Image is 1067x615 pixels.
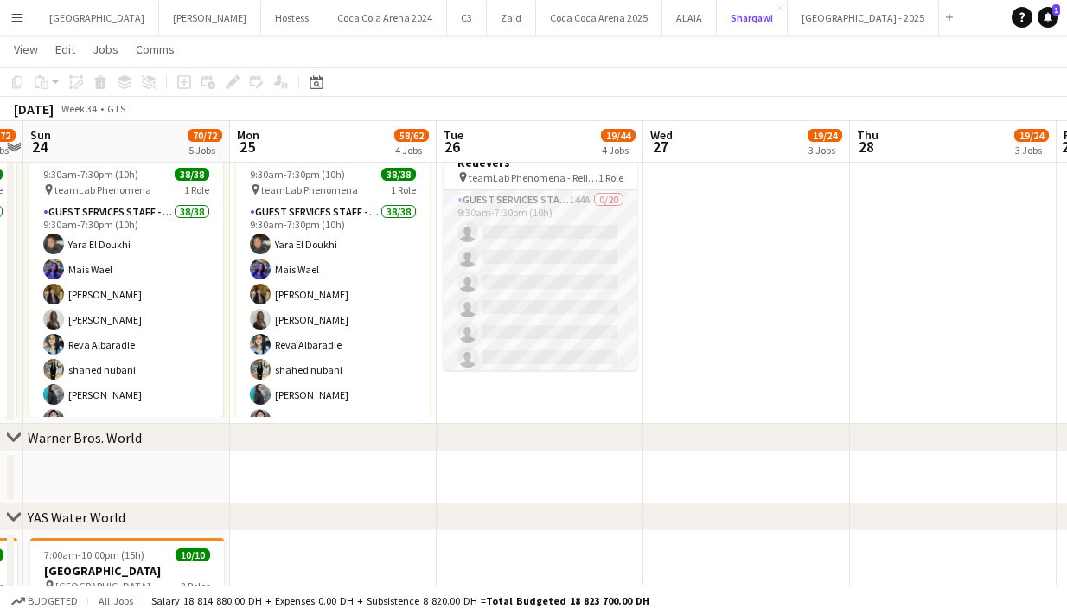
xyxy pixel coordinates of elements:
button: Sharqawi [717,1,788,35]
div: Warner Bros. World [28,429,142,446]
button: [PERSON_NAME] [159,1,261,35]
button: [GEOGRAPHIC_DATA] - 2025 [788,1,939,35]
div: 3 Jobs [1015,144,1048,157]
button: Zaid [487,1,536,35]
span: All jobs [95,594,137,607]
button: Coca Coca Arena 2025 [536,1,662,35]
span: Sun [30,127,51,143]
button: Coca Cola Arena 2024 [323,1,447,35]
button: Hostess [261,1,323,35]
a: Comms [129,38,182,61]
div: Salary 18 814 880.00 DH + Expenses 0.00 DH + Subsistence 8 820.00 DH = [151,594,649,607]
a: 1 [1038,7,1058,28]
span: 58/62 [394,129,429,142]
span: 24 [28,137,51,157]
span: 7:00am-10:00pm (15h) [44,548,144,561]
span: 28 [854,137,879,157]
button: ALAIA [662,1,717,35]
span: Edit [55,42,75,57]
span: 9:30am-7:30pm (10h) [250,168,345,181]
a: Jobs [86,38,125,61]
div: [DATE] [14,100,54,118]
span: 1 Role [184,183,209,196]
span: 38/38 [381,168,416,181]
div: YAS Water World [28,509,125,526]
div: GTS [107,102,125,115]
span: View [14,42,38,57]
span: 1 Role [598,171,623,184]
span: 3 Roles [181,580,210,593]
button: C3 [447,1,487,35]
div: 4 Jobs [395,144,428,157]
a: Edit [48,38,82,61]
span: [GEOGRAPHIC_DATA] [55,580,150,593]
span: 38/38 [175,168,209,181]
span: Week 34 [57,102,100,115]
span: 1 [1052,4,1060,16]
span: Thu [857,127,879,143]
span: teamLab Phenomena - Relievers [469,171,598,184]
app-job-card: 9:30am-7:30pm (10h)0/20TeamLab Phenomena - Relievers teamLab Phenomena - Relievers1 RoleGuest Ser... [444,114,637,370]
div: 4 Jobs [602,144,635,157]
span: 27 [648,137,673,157]
span: Total Budgeted 18 823 700.00 DH [486,594,649,607]
span: 1 Role [391,183,416,196]
app-job-card: 9:30am-7:30pm (10h)38/38 teamLab Phenomena1 RoleGuest Services Staff - Senior38/389:30am-7:30pm (... [29,161,223,417]
span: 19/44 [601,129,636,142]
div: 3 Jobs [808,144,841,157]
button: [GEOGRAPHIC_DATA] [35,1,159,35]
div: 5 Jobs [188,144,221,157]
span: teamLab Phenomena [54,183,151,196]
a: View [7,38,45,61]
span: Tue [444,127,463,143]
span: Jobs [93,42,118,57]
span: teamLab Phenomena [261,183,358,196]
span: 25 [234,137,259,157]
app-job-card: 9:30am-7:30pm (10h)38/38 teamLab Phenomena1 RoleGuest Services Staff - Senior38/389:30am-7:30pm (... [236,161,430,417]
span: Comms [136,42,175,57]
span: Wed [650,127,673,143]
span: Mon [237,127,259,143]
span: 19/24 [808,129,842,142]
span: 10/10 [176,548,210,561]
span: 19/24 [1014,129,1049,142]
span: Budgeted [28,595,78,607]
span: 70/72 [188,129,222,142]
span: 9:30am-7:30pm (10h) [43,168,138,181]
h3: [GEOGRAPHIC_DATA] [30,563,224,579]
span: 26 [441,137,463,157]
button: Budgeted [9,592,80,611]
